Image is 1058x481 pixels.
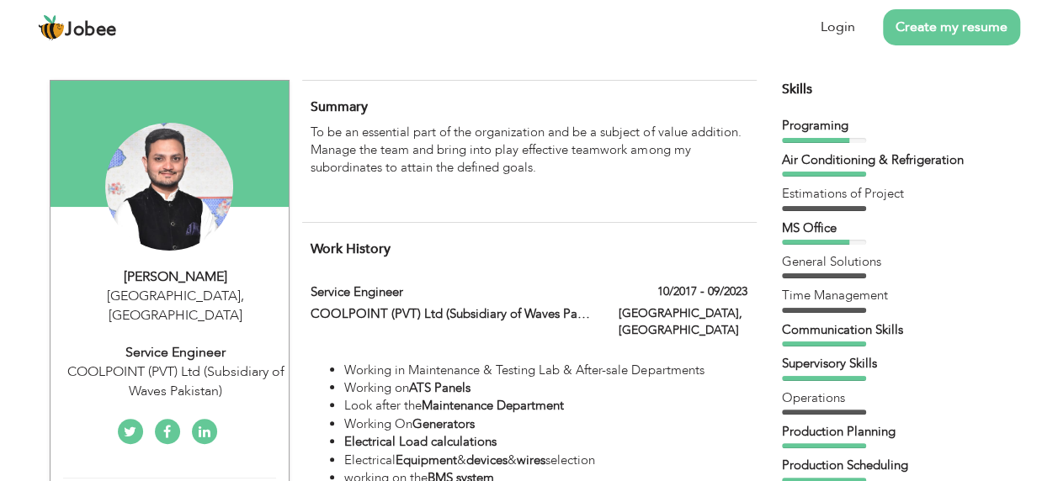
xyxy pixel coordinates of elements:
[782,80,812,98] span: Skills
[311,98,368,116] span: Summary
[344,397,747,415] li: Look after the
[38,14,117,41] a: Jobee
[619,305,747,339] label: [GEOGRAPHIC_DATA], [GEOGRAPHIC_DATA]
[344,379,747,397] li: Working on
[65,21,117,40] span: Jobee
[517,452,545,468] strong: wires
[657,283,747,300] label: 10/2017 - 09/2023
[782,185,992,203] div: Estimations of Project
[396,452,457,468] strong: Equipment
[344,362,747,379] li: Working in Maintenance & Testing Lab & After-sale Departments
[409,379,471,396] strong: ATS Panels
[782,457,992,474] div: Production Scheduling
[344,433,497,450] strong: Electrical Load calculations
[344,452,747,469] li: Electrical & & selection
[63,267,289,287] div: [PERSON_NAME]
[782,287,992,304] div: Time Management
[63,287,289,325] div: [GEOGRAPHIC_DATA] [GEOGRAPHIC_DATA]
[782,151,992,169] div: Air Conditioning & Refrigeration
[63,343,289,362] div: Service Engineer
[821,18,855,37] a: Login
[311,124,747,196] p: To be an essential part of the organization and be a subject of value addition. Manage the team a...
[38,14,65,41] img: jobee.io
[782,219,992,237] div: MS Office
[782,355,992,373] div: Supervisory Skills
[782,389,992,407] div: Operations
[782,117,992,135] div: Programing
[782,423,992,441] div: Production Planning
[782,321,992,339] div: Communication Skills
[883,9,1020,45] a: Create my resume
[63,362,289,401] div: COOLPOINT (PVT) Ltd (Subsidiary of Waves Pakistan)
[311,240,391,258] span: Work History
[782,253,992,271] div: General Solutions
[311,305,593,323] label: COOLPOINT (PVT) Ltd (Subsidiary of Waves Pakistan)
[422,397,564,414] strong: Maintenance Department
[466,452,508,468] strong: devices
[344,415,747,433] li: Working On
[311,283,593,301] label: Service Engineer
[241,287,244,305] span: ,
[412,415,475,432] strong: Generators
